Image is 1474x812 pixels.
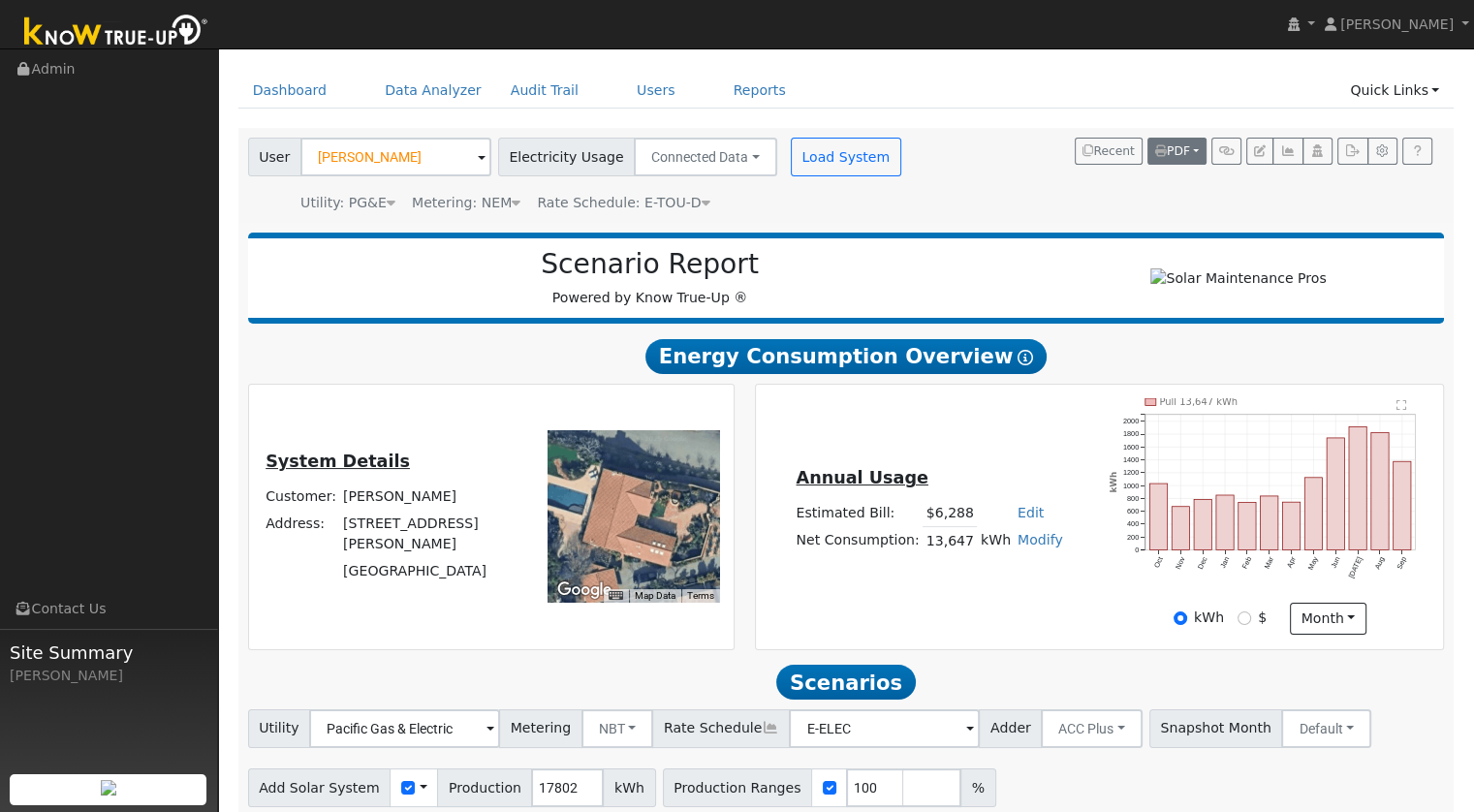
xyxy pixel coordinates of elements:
span: Energy Consumption Overview [645,339,1047,374]
text: [DATE] [1347,555,1364,579]
span: Production Ranges [663,768,812,807]
text: 1200 [1123,468,1139,477]
div: Metering: NEM [412,193,520,213]
a: Terms (opens in new tab) [687,590,714,601]
u: System Details [266,452,410,471]
a: Dashboard [238,73,342,109]
button: Map Data [635,589,675,603]
button: month [1290,603,1366,636]
button: Settings [1367,138,1397,165]
text: Nov [1174,555,1187,571]
rect: onclick="" [1394,461,1411,549]
span: % [960,768,995,807]
text: kWh [1110,472,1119,493]
text: Oct [1152,555,1165,569]
td: Address: [263,510,340,557]
td: Estimated Bill: [793,499,923,527]
input: Select a User [300,138,491,176]
a: Edit [1018,505,1044,520]
rect: onclick="" [1283,502,1301,549]
td: Net Consumption: [793,527,923,555]
span: Production [437,768,532,807]
rect: onclick="" [1149,484,1167,549]
rect: onclick="" [1327,438,1344,550]
button: Multi-Series Graph [1272,138,1302,165]
td: [PERSON_NAME] [340,483,521,510]
div: Powered by Know True-Up ® [258,248,1043,308]
img: Google [552,578,616,603]
text: Aug [1373,555,1387,571]
button: Edit User [1246,138,1273,165]
td: [STREET_ADDRESS][PERSON_NAME] [340,510,521,557]
rect: onclick="" [1371,432,1389,549]
i: Show Help [1018,350,1033,365]
span: Metering [499,709,582,748]
button: ACC Plus [1041,709,1143,748]
text: 200 [1127,533,1139,542]
span: Add Solar System [248,768,392,807]
a: Modify [1018,532,1063,547]
text: 1800 [1123,429,1139,438]
rect: onclick="" [1261,496,1278,550]
label: kWh [1194,608,1224,628]
span: Site Summary [10,640,207,666]
text: Apr [1285,555,1298,570]
button: PDF [1147,138,1207,165]
a: Audit Trail [496,73,593,109]
button: Connected Data [634,138,777,176]
rect: onclick="" [1349,426,1366,549]
button: Generate Report Link [1211,138,1241,165]
button: Load System [791,138,901,176]
input: Select a Utility [309,709,500,748]
img: retrieve [101,780,116,796]
text:  [1396,399,1407,411]
span: Snapshot Month [1149,709,1283,748]
text: Pull 13,647 kWh [1160,396,1239,407]
input: Select a Rate Schedule [789,709,980,748]
a: Help Link [1402,138,1432,165]
td: [GEOGRAPHIC_DATA] [340,557,521,584]
text: 0 [1135,546,1139,554]
text: 1400 [1123,455,1139,464]
button: Default [1281,709,1371,748]
span: Utility [248,709,311,748]
span: User [248,138,301,176]
button: Login As [1302,138,1333,165]
text: Dec [1196,555,1209,571]
label: $ [1258,608,1267,628]
rect: onclick="" [1239,502,1256,549]
rect: onclick="" [1172,507,1189,550]
button: NBT [581,709,654,748]
button: Recent [1075,138,1143,165]
text: Jun [1330,555,1342,570]
span: kWh [603,768,655,807]
span: Electricity Usage [498,138,635,176]
a: Users [622,73,690,109]
text: 400 [1127,519,1139,528]
input: kWh [1174,611,1187,625]
button: Export Interval Data [1337,138,1367,165]
a: Reports [719,73,800,109]
text: 1600 [1123,443,1139,452]
img: Solar Maintenance Pros [1150,268,1326,289]
span: [PERSON_NAME] [1340,16,1454,32]
td: $6,288 [923,499,977,527]
text: Jan [1218,555,1231,570]
span: Scenarios [776,665,915,700]
text: 800 [1127,494,1139,503]
text: Mar [1263,555,1276,571]
a: Quick Links [1335,73,1454,109]
text: 1000 [1123,481,1139,489]
rect: onclick="" [1194,499,1211,549]
rect: onclick="" [1304,478,1322,550]
text: Sep [1396,555,1409,571]
u: Annual Usage [796,468,927,487]
span: Adder [979,709,1042,748]
div: Utility: PG&E [300,193,395,213]
td: 13,647 [923,527,977,555]
h2: Scenario Report [267,248,1032,281]
a: Data Analyzer [370,73,496,109]
img: Know True-Up [15,11,218,54]
text: 2000 [1123,417,1139,425]
text: May [1306,555,1320,572]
